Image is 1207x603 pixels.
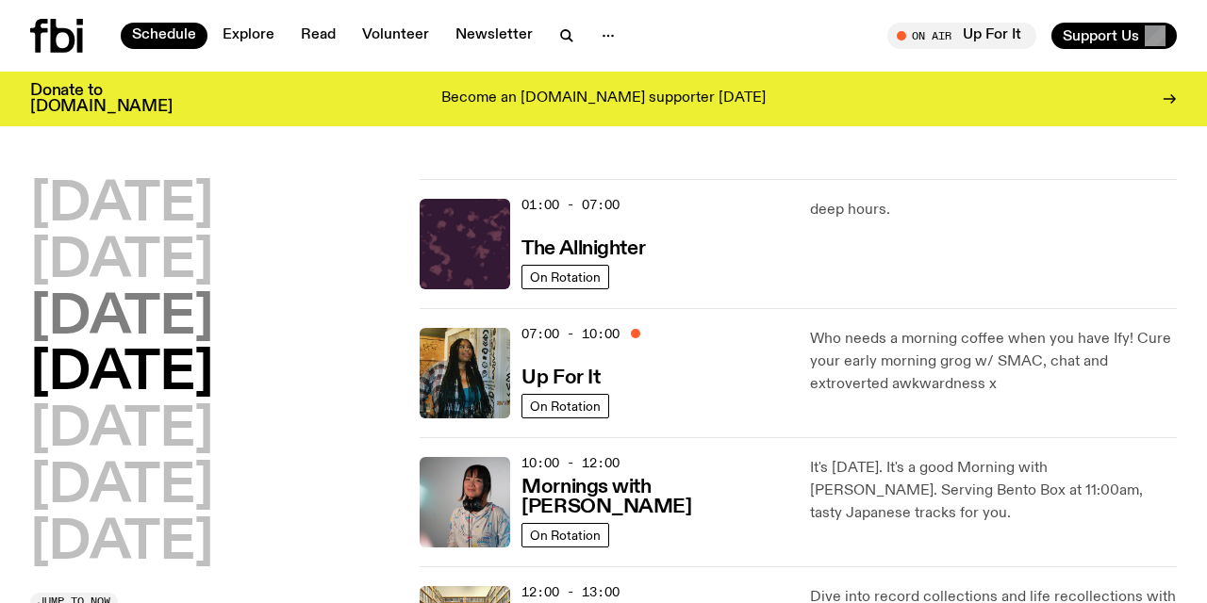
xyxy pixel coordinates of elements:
[810,328,1177,396] p: Who needs a morning coffee when you have Ify! Cure your early morning grog w/ SMAC, chat and extr...
[521,236,645,259] a: The Allnighter
[810,199,1177,221] p: deep hours.
[30,236,213,288] button: [DATE]
[1051,23,1177,49] button: Support Us
[530,399,601,413] span: On Rotation
[30,292,213,345] button: [DATE]
[521,583,620,601] span: 12:00 - 13:00
[351,23,440,49] a: Volunteer
[521,454,620,472] span: 10:00 - 12:00
[887,23,1036,49] button: On AirUp For It
[30,404,213,457] button: [DATE]
[30,348,213,400] button: [DATE]
[420,457,510,547] img: Kana Frazer is smiling at the camera with her head tilted slightly to her left. She wears big bla...
[810,457,1177,525] p: It's [DATE]. It's a good Morning with [PERSON_NAME]. Serving Bento Box at 11:00am, tasty Japanese...
[441,90,766,107] p: Become an [DOMAIN_NAME] supporter [DATE]
[530,269,601,284] span: On Rotation
[30,83,173,115] h3: Donate to [DOMAIN_NAME]
[521,265,609,289] a: On Rotation
[521,474,786,517] a: Mornings with [PERSON_NAME]
[521,325,620,343] span: 07:00 - 10:00
[121,23,207,49] a: Schedule
[30,517,213,570] button: [DATE]
[30,179,213,232] button: [DATE]
[289,23,347,49] a: Read
[521,196,620,214] span: 01:00 - 07:00
[521,523,609,547] a: On Rotation
[444,23,544,49] a: Newsletter
[521,368,600,388] h3: Up For It
[521,365,600,388] a: Up For It
[521,394,609,418] a: On Rotation
[530,528,601,542] span: On Rotation
[30,461,213,513] button: [DATE]
[211,23,286,49] a: Explore
[420,328,510,418] img: Ify - a Brown Skin girl with black braided twists, looking up to the side with her tongue stickin...
[521,478,786,517] h3: Mornings with [PERSON_NAME]
[521,239,645,259] h3: The Allnighter
[1063,27,1139,44] span: Support Us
